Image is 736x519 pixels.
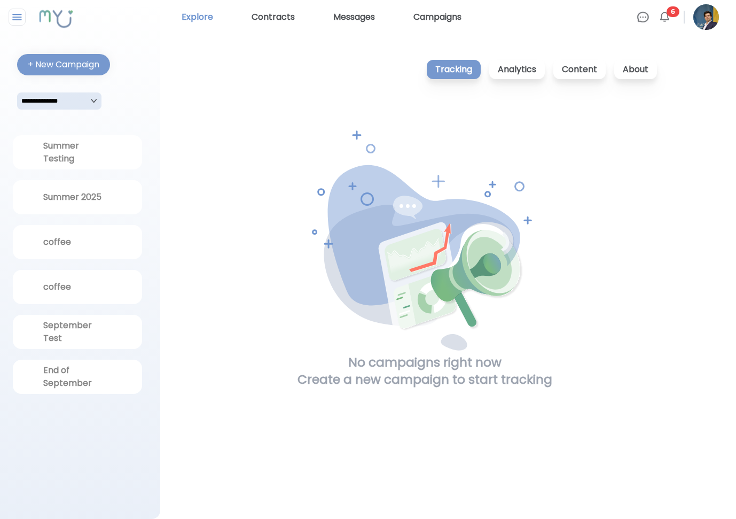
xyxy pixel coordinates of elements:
[637,11,649,24] img: Chat
[43,364,112,390] div: End of September
[43,140,112,165] div: Summer Testing
[427,60,481,79] p: Tracking
[297,371,552,388] h1: Create a new campaign to start tracking
[43,319,112,345] div: September Test
[43,191,112,204] div: Summer 2025
[17,54,110,75] button: + New Campaign
[614,60,657,79] p: About
[11,11,24,24] img: Close sidebar
[247,9,299,26] a: Contracts
[312,130,538,354] img: No Campaigns right now
[553,60,606,79] p: Content
[667,6,679,17] span: 6
[489,60,545,79] p: Analytics
[658,11,671,24] img: Bell
[28,58,99,71] div: + New Campaign
[43,281,112,293] div: coffee
[409,9,466,26] a: Campaigns
[43,236,112,249] div: coffee
[177,9,217,26] a: Explore
[693,4,719,30] img: Profile
[329,9,379,26] a: Messages
[348,354,502,371] h1: No campaigns right now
